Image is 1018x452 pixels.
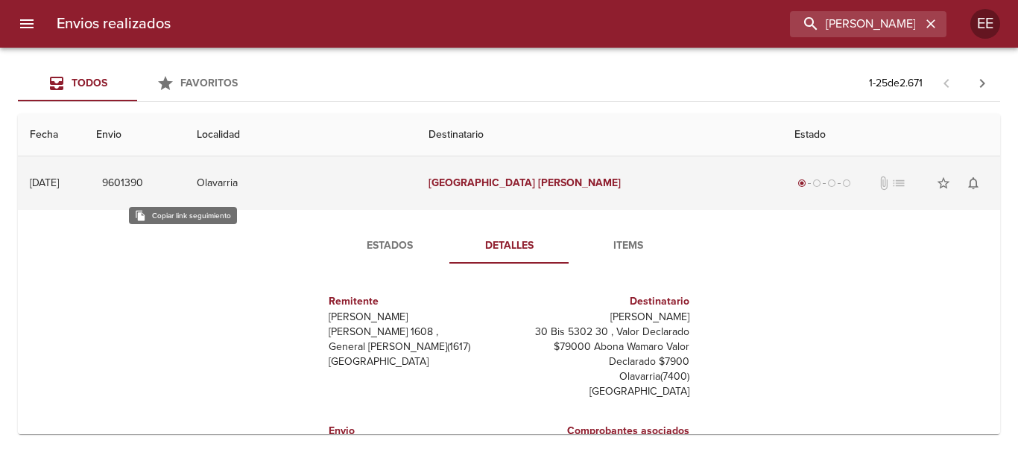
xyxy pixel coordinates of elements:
[929,75,964,90] span: Pagina anterior
[329,340,503,354] p: General [PERSON_NAME] ( 1617 )
[515,293,689,310] h6: Destinatario
[458,237,560,255] span: Detalles
[538,176,621,189] em: [PERSON_NAME]
[72,77,107,89] span: Todos
[515,423,689,439] h6: Comprobantes asociados
[936,176,951,191] span: star_border
[515,384,689,399] p: [GEOGRAPHIC_DATA]
[966,176,981,191] span: notifications_none
[185,114,417,156] th: Localidad
[812,179,821,188] span: radio_button_unchecked
[515,310,689,325] p: [PERSON_NAME]
[970,9,1000,39] div: Abrir información de usuario
[783,114,1000,156] th: Estado
[329,293,503,310] h6: Remitente
[329,354,503,369] p: [GEOGRAPHIC_DATA]
[102,174,143,193] span: 9601390
[958,168,988,198] button: Activar notificaciones
[84,114,185,156] th: Envio
[30,176,59,189] div: [DATE]
[96,170,149,197] button: 9601390
[515,369,689,384] p: Olavarria ( 7400 )
[57,12,171,36] h6: Envios realizados
[185,156,417,210] td: Olavarria
[330,228,688,264] div: Tabs detalle de guia
[842,179,851,188] span: radio_button_unchecked
[180,77,238,89] span: Favoritos
[891,176,906,191] span: No tiene pedido asociado
[869,76,923,91] p: 1 - 25 de 2.671
[329,310,503,325] p: [PERSON_NAME]
[9,6,45,42] button: menu
[797,179,806,188] span: radio_button_checked
[18,66,256,101] div: Tabs Envios
[876,176,891,191] span: No tiene documentos adjuntos
[329,325,503,340] p: [PERSON_NAME] 1608 ,
[515,325,689,369] p: 30 Bis 5302 30 , Valor Declarado $79000 Abona Wamaro Valor Declarado $7900
[339,237,440,255] span: Estados
[827,179,836,188] span: radio_button_unchecked
[329,423,503,439] h6: Envio
[790,11,921,37] input: buscar
[429,176,535,189] em: [GEOGRAPHIC_DATA]
[18,114,84,156] th: Fecha
[794,176,854,191] div: Generado
[964,66,1000,101] span: Pagina siguiente
[970,9,1000,39] div: EE
[929,168,958,198] button: Agregar a favoritos
[578,237,679,255] span: Items
[417,114,783,156] th: Destinatario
